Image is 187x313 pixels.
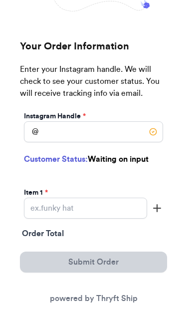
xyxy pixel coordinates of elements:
div: Order Total [22,228,165,243]
input: ex.funky hat [24,198,147,219]
button: Submit Order [20,252,167,273]
h2: Your Order Information [20,40,167,64]
label: Item 1 [24,188,48,198]
span: Customer Status: [24,156,88,164]
div: @ [24,122,38,143]
a: powered by Thryft Ship [50,295,138,303]
span: Waiting on input [88,156,149,164]
label: Instagram Handle [24,112,86,122]
p: Enter your Instagram handle. We will check to see your customer status. You will receive tracking... [20,64,167,110]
